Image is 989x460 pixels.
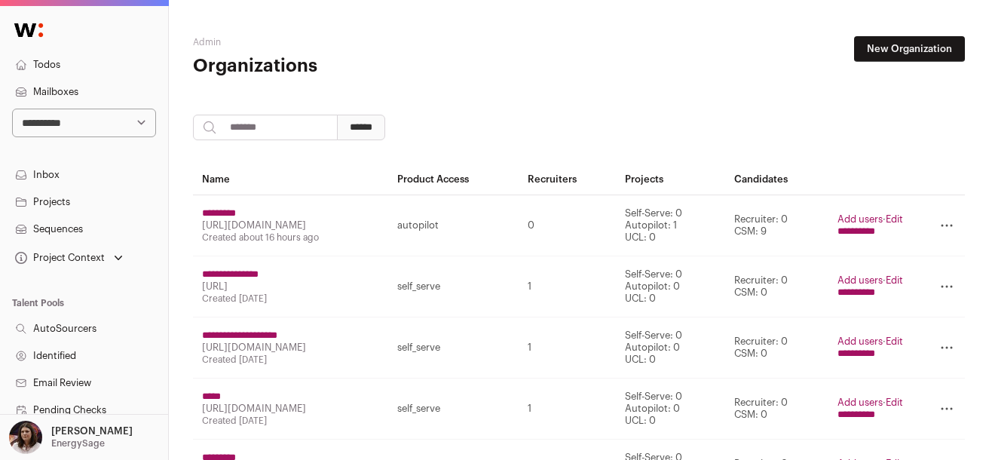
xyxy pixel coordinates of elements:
[616,164,725,195] th: Projects
[519,164,616,195] th: Recruiters
[202,415,379,427] div: Created [DATE]
[202,403,306,413] a: [URL][DOMAIN_NAME]
[725,164,829,195] th: Candidates
[388,195,518,256] td: autopilot
[616,379,725,440] td: Self-Serve: 0 Autopilot: 0 UCL: 0
[193,38,221,47] a: Admin
[616,317,725,379] td: Self-Serve: 0 Autopilot: 0 UCL: 0
[9,421,42,454] img: 13179837-medium_jpg
[828,379,912,440] td: ·
[725,379,829,440] td: Recruiter: 0 CSM: 0
[6,15,51,45] img: Wellfound
[616,256,725,317] td: Self-Serve: 0 Autopilot: 0 UCL: 0
[388,164,518,195] th: Product Access
[886,275,903,285] a: Edit
[12,247,126,268] button: Open dropdown
[202,342,306,352] a: [URL][DOMAIN_NAME]
[837,397,883,407] a: Add users
[854,36,965,62] a: New Organization
[837,336,883,346] a: Add users
[886,214,903,224] a: Edit
[886,336,903,346] a: Edit
[725,317,829,379] td: Recruiter: 0 CSM: 0
[519,256,616,317] td: 1
[202,354,379,366] div: Created [DATE]
[51,425,133,437] p: [PERSON_NAME]
[202,220,306,230] a: [URL][DOMAIN_NAME]
[828,195,912,256] td: ·
[837,275,883,285] a: Add users
[202,293,379,305] div: Created [DATE]
[6,421,136,454] button: Open dropdown
[837,214,883,224] a: Add users
[388,317,518,379] td: self_serve
[193,54,450,78] h1: Organizations
[725,195,829,256] td: Recruiter: 0 CSM: 9
[51,437,105,449] p: EnergySage
[388,379,518,440] td: self_serve
[519,379,616,440] td: 1
[828,317,912,379] td: ·
[519,317,616,379] td: 1
[886,397,903,407] a: Edit
[202,281,228,291] a: [URL]
[202,232,379,244] div: Created about 16 hours ago
[193,164,388,195] th: Name
[388,256,518,317] td: self_serve
[616,195,725,256] td: Self-Serve: 0 Autopilot: 1 UCL: 0
[12,252,105,264] div: Project Context
[519,195,616,256] td: 0
[828,256,912,317] td: ·
[725,256,829,317] td: Recruiter: 0 CSM: 0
